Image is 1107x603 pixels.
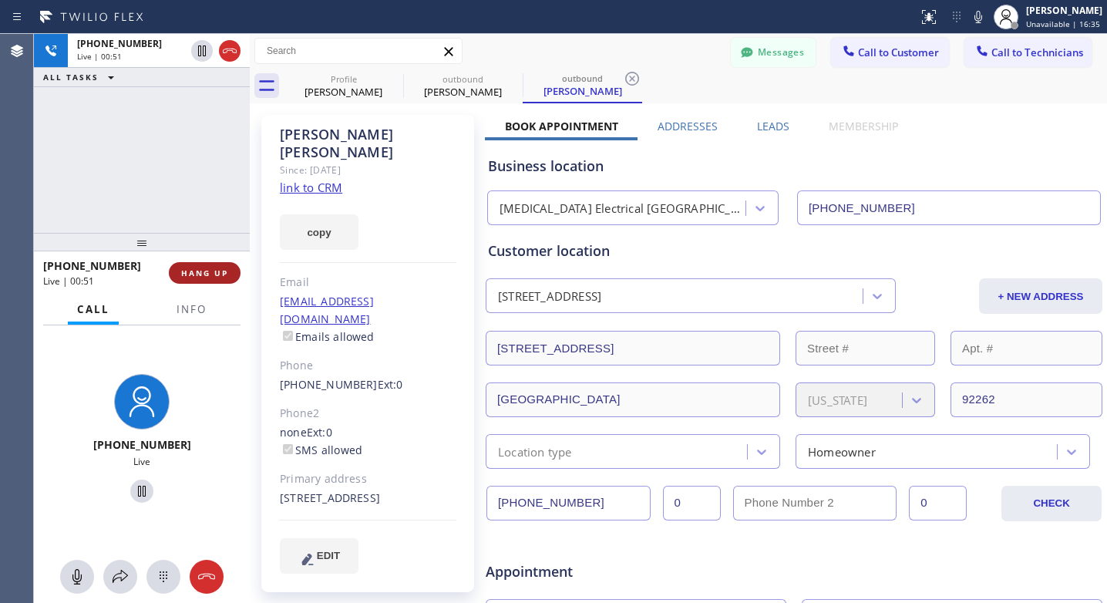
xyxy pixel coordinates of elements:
div: [PERSON_NAME] [1026,4,1102,17]
div: Reuben Pacheco [285,69,402,103]
div: Phone2 [280,405,456,423]
span: Ext: 0 [307,425,332,440]
div: Location type [498,443,572,460]
button: Call [68,295,119,325]
div: [PERSON_NAME] [524,84,641,98]
span: Ext: 0 [378,377,403,392]
label: Emails allowed [280,329,375,344]
div: Business location [488,156,1100,177]
button: + NEW ADDRESS [979,278,1102,314]
button: EDIT [280,538,358,574]
div: Since: [DATE] [280,161,456,179]
span: [PHONE_NUMBER] [93,437,191,452]
span: Live | 00:51 [43,275,94,288]
div: Phone [280,357,456,375]
div: [STREET_ADDRESS] [280,490,456,507]
button: Hold Customer [130,480,153,503]
span: Info [177,302,207,316]
button: Open dialpad [146,560,180,594]
label: Leads [757,119,789,133]
button: Mute [60,560,94,594]
a: link to CRM [280,180,342,195]
div: [PERSON_NAME] [405,85,521,99]
span: Live | 00:51 [77,51,122,62]
div: Primary address [280,470,456,488]
span: [PHONE_NUMBER] [43,258,141,273]
input: Street # [796,331,935,366]
span: Live [133,455,150,468]
div: Customer location [488,241,1100,261]
span: HANG UP [181,268,228,278]
button: Hold Customer [191,40,213,62]
input: ZIP [951,382,1102,417]
div: outbound [524,72,641,84]
div: outbound [405,73,521,85]
span: Call to Technicians [991,45,1083,59]
button: Info [167,295,216,325]
input: Phone Number [486,486,651,520]
button: CHECK [1001,486,1102,521]
a: [EMAIL_ADDRESS][DOMAIN_NAME] [280,294,374,326]
button: Hang up [190,560,224,594]
input: Address [486,331,780,366]
div: [MEDICAL_DATA] Electrical [GEOGRAPHIC_DATA] [500,200,747,217]
div: [PERSON_NAME] [PERSON_NAME] [280,126,456,161]
input: Search [255,39,462,63]
button: ALL TASKS [34,68,130,86]
div: Profile [285,73,402,85]
input: SMS allowed [283,444,293,454]
input: Emails allowed [283,331,293,341]
button: Messages [731,38,816,67]
div: Reuben Pacheco [405,69,521,103]
div: none [280,424,456,460]
div: Reuben Pacheco [524,69,641,102]
div: [PERSON_NAME] [285,85,402,99]
button: Open directory [103,560,137,594]
span: EDIT [317,550,340,561]
div: Homeowner [808,443,876,460]
input: Ext. 2 [909,486,967,520]
button: HANG UP [169,262,241,284]
input: City [486,382,780,417]
input: Phone Number [797,190,1101,225]
label: Addresses [658,119,718,133]
button: Call to Customer [831,38,949,67]
label: Membership [829,119,898,133]
span: Appointment [486,561,689,582]
span: ALL TASKS [43,72,99,83]
a: [PHONE_NUMBER] [280,377,378,392]
label: Book Appointment [505,119,618,133]
span: [PHONE_NUMBER] [77,37,162,50]
span: Unavailable | 16:35 [1026,19,1100,29]
span: Call to Customer [858,45,939,59]
button: Hang up [219,40,241,62]
div: [STREET_ADDRESS] [498,288,601,305]
button: copy [280,214,358,250]
button: Call to Technicians [964,38,1092,67]
input: Phone Number 2 [733,486,897,520]
span: Call [77,302,109,316]
input: Ext. [663,486,721,520]
input: Apt. # [951,331,1102,366]
button: Mute [967,6,989,28]
div: Email [280,274,456,291]
label: SMS allowed [280,443,362,457]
